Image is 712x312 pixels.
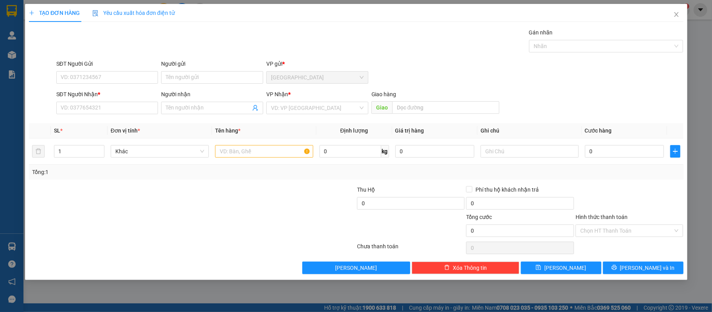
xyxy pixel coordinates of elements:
button: Close [665,4,687,26]
button: printer[PERSON_NAME] và In [603,262,683,274]
span: Khác [115,145,204,157]
input: Ghi Chú [481,145,579,158]
input: VD: Bàn, Ghế [215,145,313,158]
button: plus [670,145,680,158]
span: Giao [371,101,392,114]
span: Định lượng [340,127,368,134]
div: VP gửi [266,59,368,68]
div: SĐT Người Nhận [56,90,158,99]
span: Thu Hộ [357,186,375,193]
span: Nhận: [91,7,110,15]
div: Tổng: 1 [32,168,275,176]
span: [PERSON_NAME] [335,264,377,272]
span: close [673,11,679,18]
span: plus [671,148,680,154]
span: Yêu cầu xuất hóa đơn điện tử [92,10,175,16]
th: Ghi chú [477,123,582,138]
span: [PERSON_NAME] và In [620,264,674,272]
span: Xóa Thông tin [453,264,487,272]
span: SL [54,127,60,134]
span: Giao hàng [371,91,396,97]
span: TẠO ĐƠN HÀNG [29,10,80,16]
div: Chưa thanh toán [356,242,465,256]
span: plus [29,10,34,16]
span: [PERSON_NAME] [544,264,586,272]
button: delete [32,145,45,158]
div: 0382495110 [91,34,154,45]
span: kg [381,145,389,158]
button: [PERSON_NAME] [302,262,410,274]
div: [PERSON_NAME] [91,24,154,34]
div: Người nhận [161,90,263,99]
span: Gửi: [7,7,19,15]
button: deleteXóa Thông tin [411,262,519,274]
input: 0 [395,145,474,158]
span: printer [611,265,617,271]
span: CC : [90,51,101,59]
div: [GEOGRAPHIC_DATA] [7,7,86,24]
span: Phí thu hộ khách nhận trả [472,185,542,194]
input: Dọc đường [392,101,499,114]
span: Tổng cước [466,214,492,220]
label: Gán nhãn [529,29,552,36]
span: VP Nhận [266,91,288,97]
div: 50.000 [90,49,155,60]
button: save[PERSON_NAME] [521,262,601,274]
span: Giá trị hàng [395,127,424,134]
span: save [536,265,541,271]
div: Người gửi [161,59,263,68]
div: [PERSON_NAME] [91,7,154,24]
div: SĐT Người Gửi [56,59,158,68]
span: Tên hàng [215,127,240,134]
span: user-add [252,105,258,111]
span: Đơn vị tính [111,127,140,134]
span: delete [444,265,450,271]
img: icon [92,10,99,16]
span: Cước hàng [585,127,612,134]
span: Sài Gòn [271,72,364,83]
label: Hình thức thanh toán [576,214,628,220]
